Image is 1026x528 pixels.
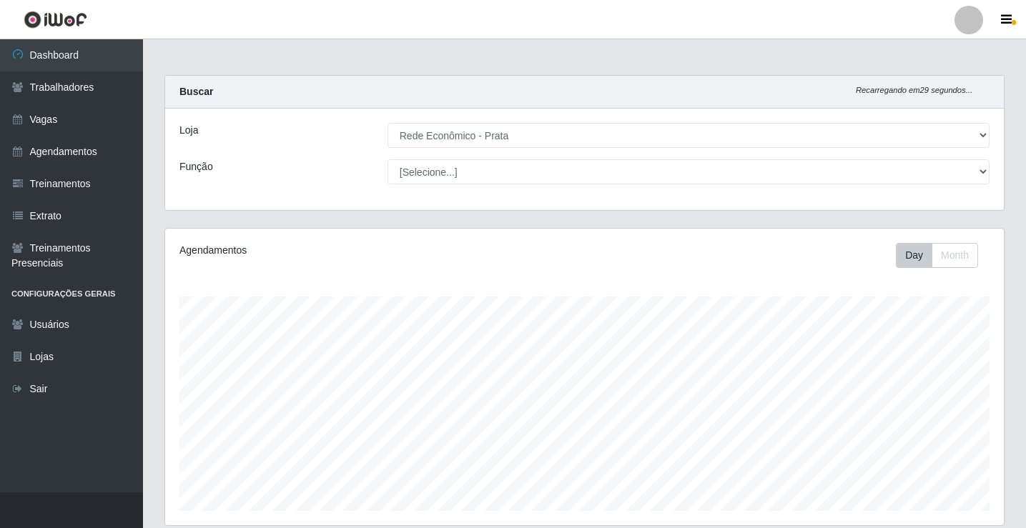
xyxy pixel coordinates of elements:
[179,243,505,258] div: Agendamentos
[932,243,978,268] button: Month
[179,159,213,174] label: Função
[179,86,213,97] strong: Buscar
[896,243,990,268] div: Toolbar with button groups
[179,123,198,138] label: Loja
[856,86,972,94] i: Recarregando em 29 segundos...
[896,243,932,268] button: Day
[24,11,87,29] img: CoreUI Logo
[896,243,978,268] div: First group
